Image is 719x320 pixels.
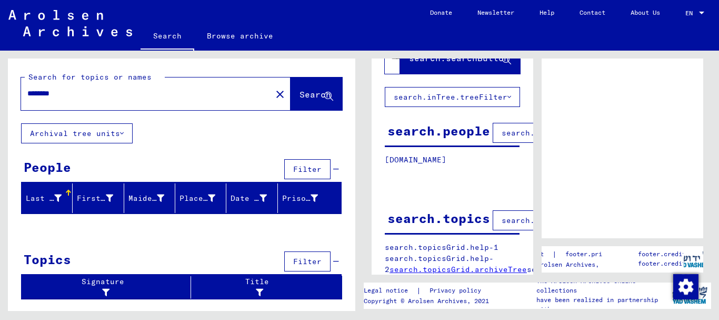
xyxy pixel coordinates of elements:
span: search.searchButton [409,53,509,63]
button: search.inTree.treeFilter [385,87,520,107]
div: | [364,285,494,296]
button: search.columnFilter.filter [493,210,633,230]
mat-header-cell: Last Name [22,183,73,213]
a: Browse archive [194,23,286,49]
div: Title [195,276,321,298]
a: Legal notice [364,285,416,296]
img: Arolsen_neg.svg [8,10,132,36]
a: footer.privacyPolicy [557,249,652,260]
p: Copyright © Arolsen Archives, 2021 [364,296,494,306]
div: Place of Birth [179,193,215,204]
div: Topics [24,250,71,269]
img: yv_logo.png [670,282,710,308]
p: footer.credit2 [638,259,690,268]
div: Last Name [26,193,62,204]
div: search.people [387,121,490,140]
div: Title [195,276,332,298]
button: Filter [284,159,331,179]
div: Place of Birth [179,190,228,207]
a: Privacy policy [421,285,494,296]
button: Archival tree units [21,123,133,143]
div: First Name [77,193,113,204]
img: Change consent [673,274,698,299]
p: search.topicsGrid.help-1 search.topicsGrid.help-2 search.topicsGrid.manually. [385,242,520,275]
mat-icon: close [274,88,286,101]
p: have been realized in partnership with [536,295,668,314]
mat-header-cell: Maiden Name [124,183,175,213]
button: Clear [269,83,291,104]
mat-header-cell: Place of Birth [175,183,226,213]
span: search.columnFilter.filter [502,216,624,225]
div: Prisoner # [282,190,331,207]
p: Copyright © Arolsen Archives, 2021 [492,260,652,269]
button: Filter [284,251,331,271]
mat-header-cell: Date of Birth [226,183,277,213]
div: Signature [26,276,183,298]
div: People [24,158,71,177]
mat-header-cell: Prisoner # [278,183,341,213]
span: EN [685,9,697,17]
div: Last Name [26,190,75,207]
p: footer.credit1 [638,249,690,259]
p: The Arolsen Archives online collections [536,276,668,295]
p: [DOMAIN_NAME] [385,154,520,166]
a: Search [141,23,194,51]
div: Prisoner # [282,193,318,204]
button: search.columnFilter.filter [493,123,633,143]
mat-label: Search for topics or names [28,72,152,82]
div: Maiden Name [128,193,164,204]
div: Date of Birth [231,190,279,207]
span: Filter [293,164,322,174]
div: Maiden Name [128,190,177,207]
div: Signature [26,276,193,298]
button: Search [291,77,342,110]
div: | [492,249,652,260]
span: Filter [293,257,322,266]
mat-header-cell: First Name [73,183,124,213]
div: search.topics [387,209,490,228]
span: search.columnFilter.filter [502,128,624,138]
div: First Name [77,190,126,207]
span: Search [299,89,331,100]
a: search.topicsGrid.archiveTree [390,265,527,274]
img: yv_logo.png [674,246,713,272]
div: Date of Birth [231,193,266,204]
